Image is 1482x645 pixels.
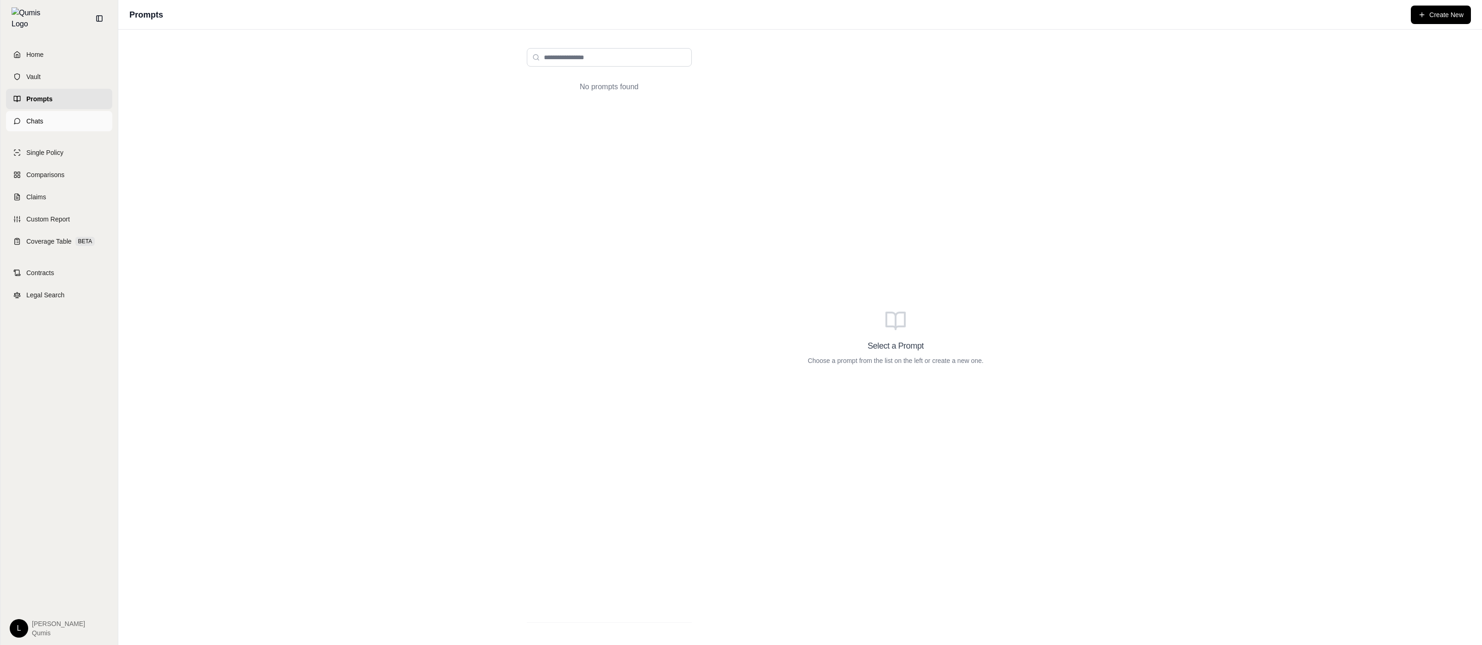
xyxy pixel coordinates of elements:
span: Vault [26,72,41,81]
span: Prompts [26,94,53,104]
div: No prompts found [527,74,692,100]
a: Vault [6,67,112,87]
span: Home [26,50,43,59]
span: Comparisons [26,170,64,179]
span: Contracts [26,268,54,277]
span: Claims [26,192,46,202]
span: Qumis [32,628,85,638]
p: Choose a prompt from the list on the left or create a new one. [808,356,984,365]
a: Legal Search [6,285,112,305]
span: [PERSON_NAME] [32,619,85,628]
a: Single Policy [6,142,112,163]
a: Comparisons [6,165,112,185]
span: Coverage Table [26,237,72,246]
button: Collapse sidebar [92,11,107,26]
a: Coverage TableBETA [6,231,112,252]
a: Contracts [6,263,112,283]
button: Create New [1411,6,1471,24]
a: Custom Report [6,209,112,229]
span: Custom Report [26,215,70,224]
span: Single Policy [26,148,63,157]
div: L [10,619,28,638]
h1: Prompts [129,8,163,21]
img: Qumis Logo [12,7,46,30]
a: Claims [6,187,112,207]
a: Prompts [6,89,112,109]
span: Chats [26,117,43,126]
span: Legal Search [26,290,65,300]
span: BETA [75,237,95,246]
a: Chats [6,111,112,131]
a: Home [6,44,112,65]
h3: Select a Prompt [868,339,924,352]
